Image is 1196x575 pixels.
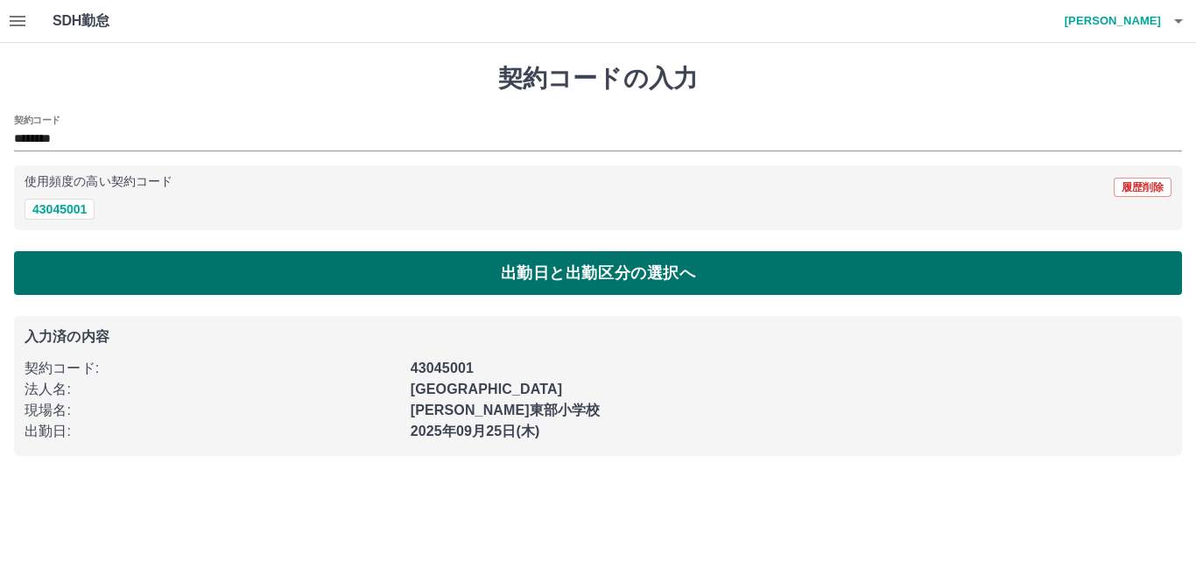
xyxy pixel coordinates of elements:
button: 出勤日と出勤区分の選択へ [14,251,1182,295]
p: 使用頻度の高い契約コード [25,176,172,188]
button: 履歴削除 [1114,178,1171,197]
p: 現場名 : [25,400,400,421]
h2: 契約コード [14,113,60,127]
b: 2025年09月25日(木) [411,424,540,438]
b: 43045001 [411,361,474,375]
b: [GEOGRAPHIC_DATA] [411,382,563,396]
button: 43045001 [25,199,95,220]
p: 出勤日 : [25,421,400,442]
b: [PERSON_NAME]東部小学校 [411,403,601,417]
p: 入力済の内容 [25,330,1171,344]
p: 法人名 : [25,379,400,400]
h1: 契約コードの入力 [14,64,1182,94]
p: 契約コード : [25,358,400,379]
